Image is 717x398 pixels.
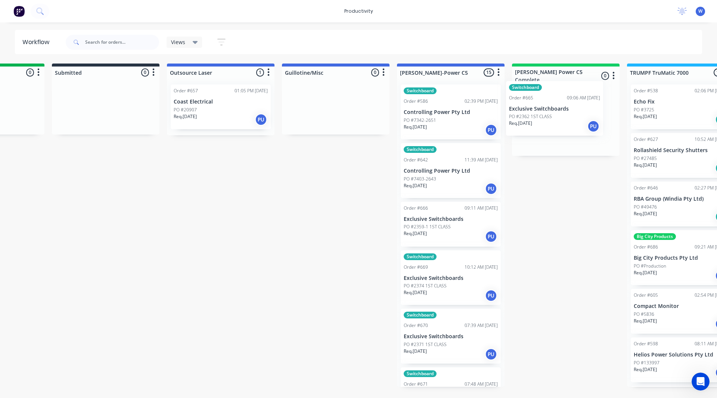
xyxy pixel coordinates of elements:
img: Factory [13,6,25,17]
span: Views [171,38,185,46]
span: W [698,8,702,15]
div: productivity [341,6,377,17]
div: Workflow [22,38,53,47]
iframe: Intercom live chat [692,373,710,391]
input: Search for orders... [85,35,159,50]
